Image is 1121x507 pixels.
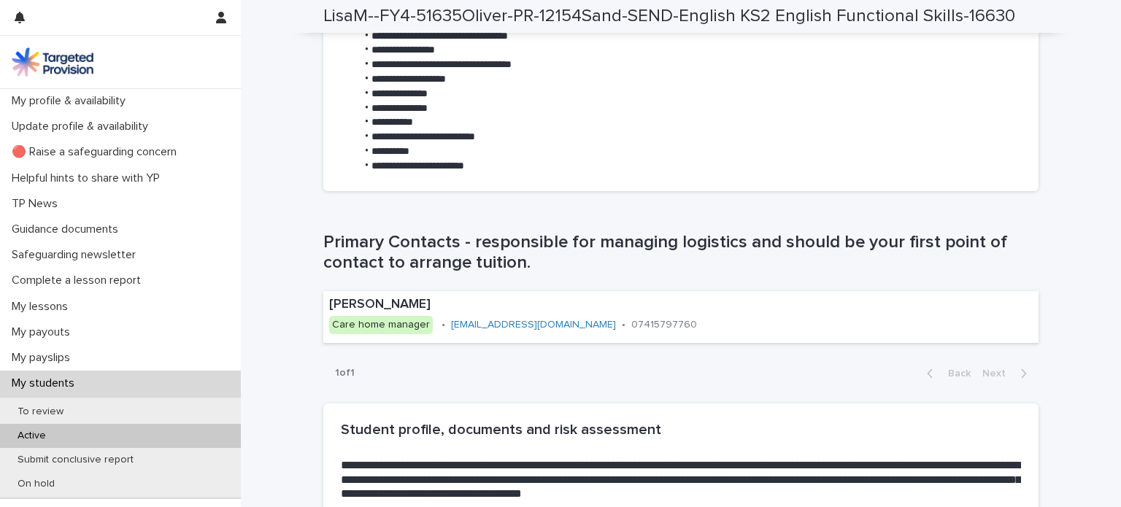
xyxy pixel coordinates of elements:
a: 07415797760 [631,320,697,330]
a: [EMAIL_ADDRESS][DOMAIN_NAME] [451,320,616,330]
p: To review [6,406,75,418]
p: • [622,319,625,331]
p: Active [6,430,58,442]
p: • [442,319,445,331]
p: TP News [6,197,69,211]
p: My students [6,376,86,390]
p: My lessons [6,300,80,314]
p: My payouts [6,325,82,339]
span: Back [939,368,971,379]
p: Submit conclusive report [6,454,145,466]
p: My profile & availability [6,94,137,108]
h2: Student profile, documents and risk assessment [341,421,1021,438]
p: 🔴 Raise a safeguarding concern [6,145,188,159]
p: Guidance documents [6,222,130,236]
p: Helpful hints to share with YP [6,171,172,185]
img: M5nRWzHhSzIhMunXDL62 [12,47,93,77]
span: Next [982,368,1014,379]
p: Update profile & availability [6,120,160,133]
button: Next [976,367,1039,380]
p: [PERSON_NAME] [329,297,798,313]
p: Safeguarding newsletter [6,248,147,262]
h2: LisaM--FY4-51635Oliver-PR-12154Sand-SEND-English KS2 English Functional Skills-16630 [323,6,1015,27]
button: Back [915,367,976,380]
h1: Primary Contacts - responsible for managing logistics and should be your first point of contact t... [323,232,1039,274]
div: Care home manager [329,316,433,334]
p: On hold [6,478,66,490]
p: Complete a lesson report [6,274,153,287]
p: My payslips [6,351,82,365]
p: 1 of 1 [323,355,366,391]
a: [PERSON_NAME]Care home manager•[EMAIL_ADDRESS][DOMAIN_NAME]•07415797760 [323,291,1039,343]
